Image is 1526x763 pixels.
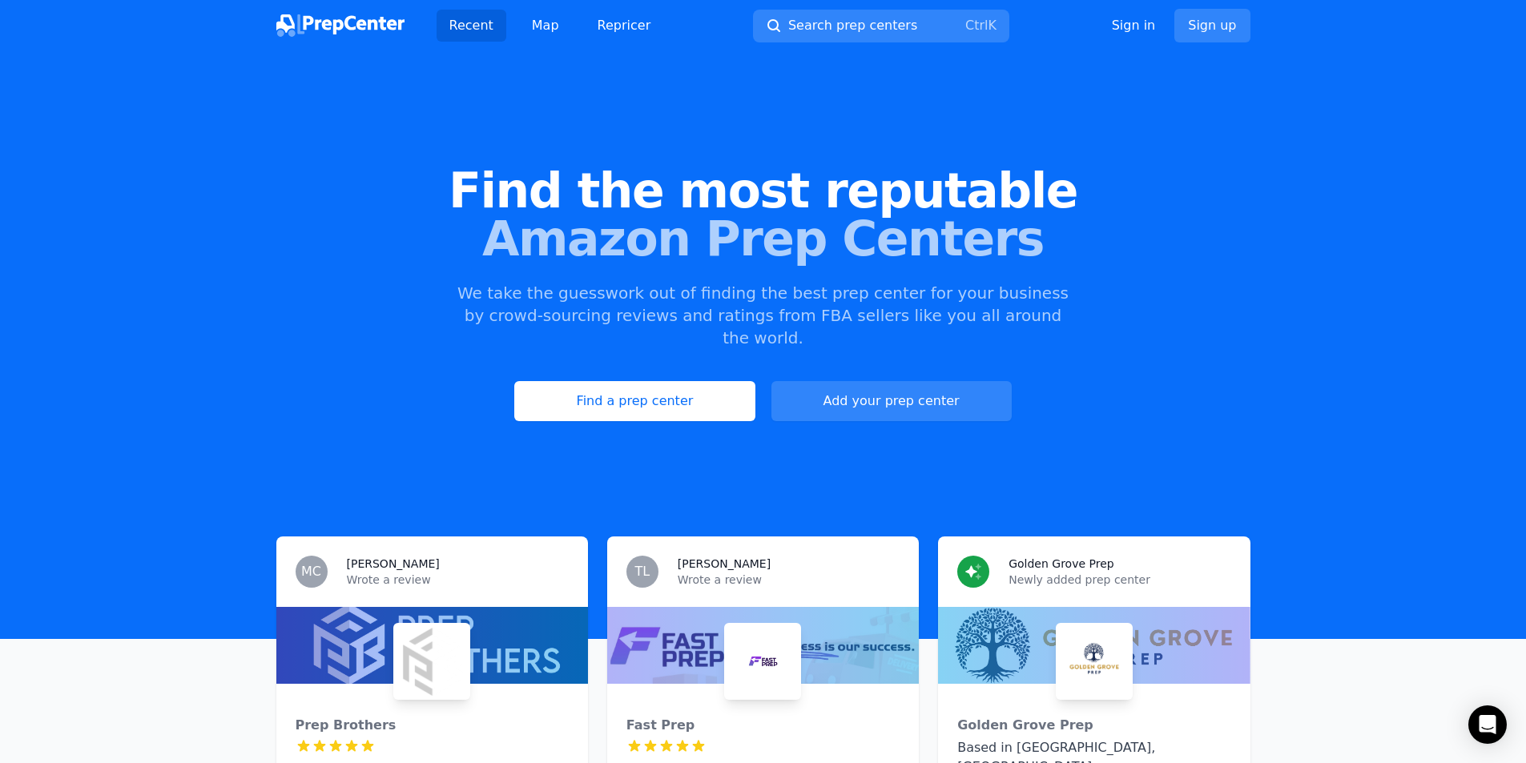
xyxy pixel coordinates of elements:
[965,18,988,33] kbd: Ctrl
[957,716,1230,735] div: Golden Grove Prep
[1059,626,1129,697] img: Golden Grove Prep
[1009,572,1230,588] p: Newly added prep center
[988,18,997,33] kbd: K
[26,167,1500,215] span: Find the most reputable
[727,626,798,697] img: Fast Prep
[753,10,1009,42] button: Search prep centersCtrlK
[347,572,569,588] p: Wrote a review
[347,556,440,572] h3: [PERSON_NAME]
[788,16,917,35] span: Search prep centers
[771,381,1012,421] a: Add your prep center
[301,565,321,578] span: MC
[456,282,1071,349] p: We take the guesswork out of finding the best prep center for your business by crowd-sourcing rev...
[276,14,405,37] img: PrepCenter
[1468,705,1507,744] div: Open Intercom Messenger
[585,10,664,42] a: Repricer
[397,626,467,697] img: Prep Brothers
[678,572,900,588] p: Wrote a review
[437,10,506,42] a: Recent
[26,215,1500,263] span: Amazon Prep Centers
[1112,16,1156,35] a: Sign in
[1009,556,1113,572] h3: Golden Grove Prep
[626,716,900,735] div: Fast Prep
[514,381,755,421] a: Find a prep center
[296,716,569,735] div: Prep Brothers
[634,565,650,578] span: TL
[678,556,771,572] h3: [PERSON_NAME]
[519,10,572,42] a: Map
[1174,9,1250,42] a: Sign up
